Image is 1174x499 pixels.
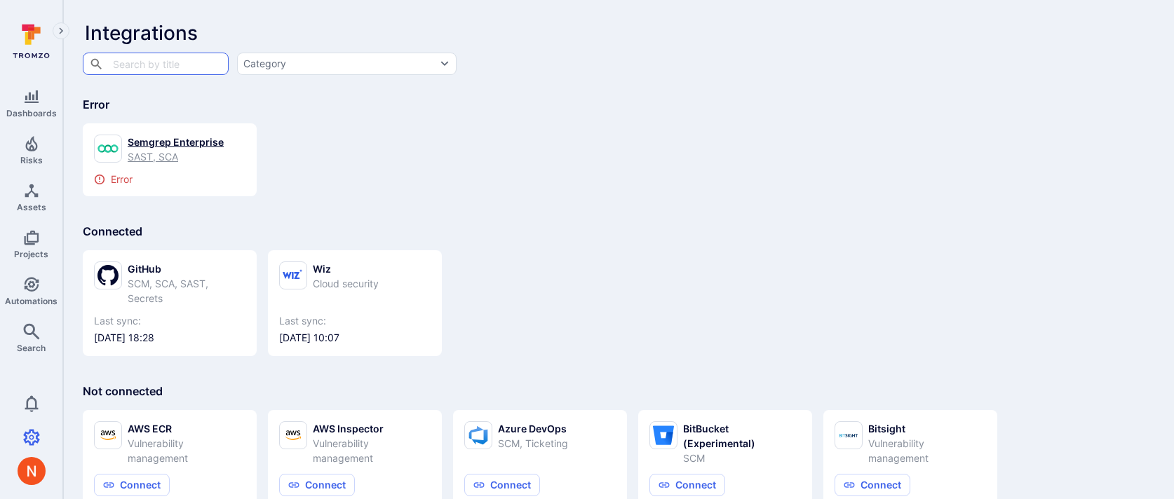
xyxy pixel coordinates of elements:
[128,436,245,465] div: Vulnerability management
[868,436,986,465] div: Vulnerability management
[498,421,568,436] div: Azure DevOps
[17,343,46,353] span: Search
[53,22,69,39] button: Expand navigation menu
[94,135,245,185] a: Semgrep EnterpriseSAST, SCAError
[94,261,245,345] a: GitHubSCM, SCA, SAST, SecretsLast sync:[DATE] 18:28
[498,436,568,451] div: SCM, Ticketing
[683,451,801,465] div: SCM
[313,261,379,276] div: Wiz
[5,296,58,306] span: Automations
[94,474,170,496] button: Connect
[237,53,457,75] button: Category
[18,457,46,485] img: ACg8ocIprwjrgDQnDsNSk9Ghn5p5-B8DpAKWoJ5Gi9syOE4K59tr4Q=s96-c
[835,474,910,496] button: Connect
[17,202,46,212] span: Assets
[279,261,431,345] a: WizCloud securityLast sync:[DATE] 10:07
[464,474,540,496] button: Connect
[109,51,201,76] input: Search by title
[6,108,57,118] span: Dashboards
[868,421,986,436] div: Bitsight
[14,249,48,259] span: Projects
[313,276,379,291] div: Cloud security
[313,421,431,436] div: AWS Inspector
[56,25,66,37] i: Expand navigation menu
[85,21,198,45] span: Integrations
[128,149,224,164] div: SAST, SCA
[128,261,245,276] div: GitHub
[243,57,286,71] div: Category
[94,331,245,345] span: [DATE] 18:28
[128,135,224,149] div: Semgrep Enterprise
[683,421,801,451] div: BitBucket (Experimental)
[313,436,431,465] div: Vulnerability management
[128,276,245,306] div: SCM, SCA, SAST, Secrets
[18,457,46,485] div: Neeren Patki
[128,421,245,436] div: AWS ECR
[279,314,431,328] span: Last sync:
[83,384,163,398] span: Not connected
[20,155,43,165] span: Risks
[279,474,355,496] button: Connect
[94,174,245,185] div: Error
[83,97,109,111] span: Error
[649,474,725,496] button: Connect
[83,224,142,238] span: Connected
[279,331,431,345] span: [DATE] 10:07
[94,314,245,328] span: Last sync:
